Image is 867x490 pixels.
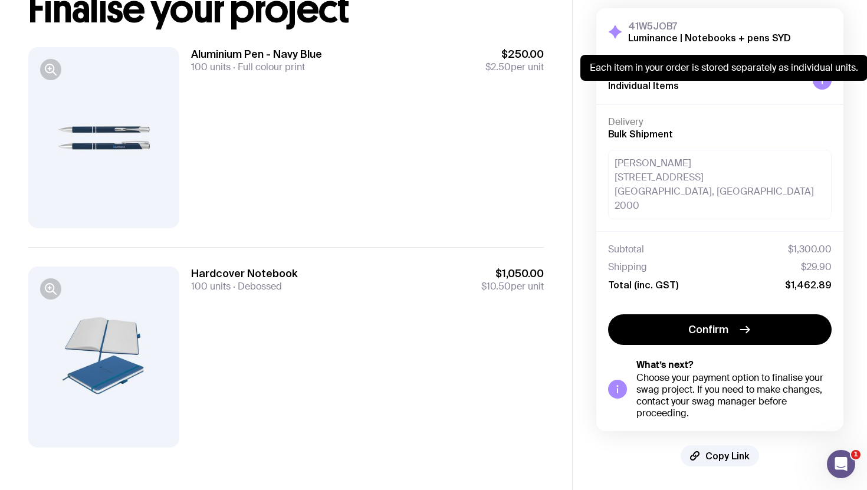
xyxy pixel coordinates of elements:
[636,359,832,371] h5: What’s next?
[608,116,832,128] h4: Delivery
[608,244,644,255] span: Subtotal
[801,261,832,273] span: $29.90
[628,20,791,32] h3: 41W5JOB7
[827,450,855,478] iframe: Intercom live chat
[628,32,791,44] h2: Luminance | Notebooks + pens SYD
[485,61,511,73] span: $2.50
[481,280,511,292] span: $10.50
[485,47,544,61] span: $250.00
[231,61,305,73] span: Full colour print
[608,314,832,345] button: Confirm
[608,279,678,291] span: Total (inc. GST)
[608,150,832,219] div: [PERSON_NAME] [STREET_ADDRESS] [GEOGRAPHIC_DATA], [GEOGRAPHIC_DATA] 2000
[851,450,861,459] span: 1
[608,129,673,139] span: Bulk Shipment
[688,323,728,337] span: Confirm
[636,372,832,419] div: Choose your payment option to finalise your swag project. If you need to make changes, contact yo...
[191,267,298,281] h3: Hardcover Notebook
[191,47,322,61] h3: Aluminium Pen - Navy Blue
[608,80,679,91] span: Individual Items
[608,261,647,273] span: Shipping
[785,279,832,291] span: $1,462.89
[191,61,231,73] span: 100 units
[681,445,759,466] button: Copy Link
[481,281,544,292] span: per unit
[788,244,832,255] span: $1,300.00
[191,280,231,292] span: 100 units
[590,62,858,74] p: Each item in your order is stored separately as individual units.
[485,61,544,73] span: per unit
[481,267,544,281] span: $1,050.00
[231,280,282,292] span: Debossed
[705,450,750,462] span: Copy Link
